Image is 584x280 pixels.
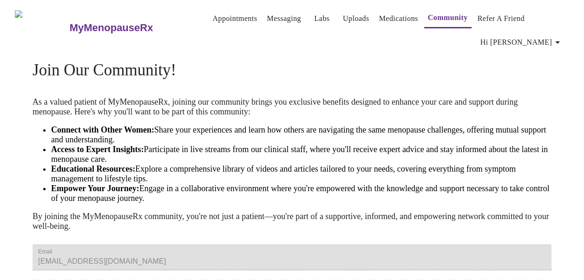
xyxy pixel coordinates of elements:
[474,9,529,28] button: Refer a Friend
[33,212,551,231] p: By joining the MyMenopauseRx community, you're not just a patient—you're part of a supportive, in...
[51,164,551,184] li: Explore a comprehensive library of videos and articles tailored to your needs, covering everythin...
[33,97,551,117] p: As a valued patient of MyMenopauseRx, joining our community brings you exclusive benefits designe...
[209,9,261,28] button: Appointments
[477,33,567,52] button: Hi [PERSON_NAME]
[339,9,373,28] button: Uploads
[375,9,422,28] button: Medications
[51,164,135,173] strong: Educational Resources:
[33,61,551,80] h4: Join Our Community!
[51,125,551,145] li: Share your experiences and learn how others are navigating the same menopause challenges, offerin...
[315,12,330,25] a: Labs
[343,12,369,25] a: Uploads
[51,145,551,164] li: Participate in live streams from our clinical staff, where you'll receive expert advice and stay ...
[51,145,144,154] strong: Access to Expert Insights:
[51,125,154,134] strong: Connect with Other Women:
[478,12,525,25] a: Refer a Friend
[428,11,468,24] a: Community
[379,12,418,25] a: Medications
[480,36,563,49] span: Hi [PERSON_NAME]
[212,12,257,25] a: Appointments
[70,22,153,34] h3: MyMenopauseRx
[15,10,68,45] img: MyMenopauseRx Logo
[51,184,139,193] strong: Empower Your Journey:
[51,184,551,203] li: Engage in a collaborative environment where you're empowered with the knowledge and support neces...
[424,8,472,28] button: Community
[267,12,301,25] a: Messaging
[263,9,305,28] button: Messaging
[68,12,190,44] a: MyMenopauseRx
[307,9,337,28] button: Labs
